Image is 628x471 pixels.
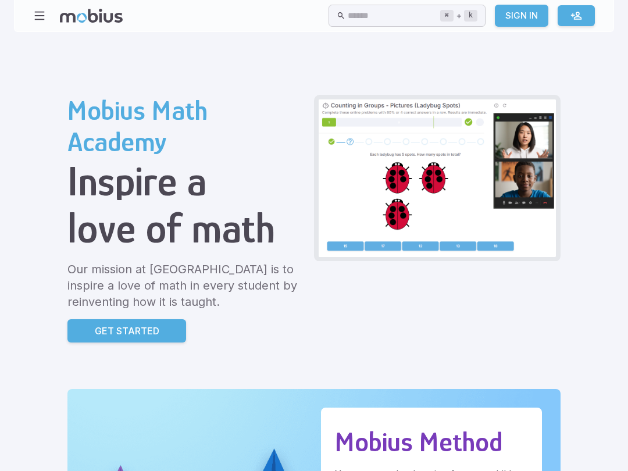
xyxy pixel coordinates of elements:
h2: Mobius Math Academy [67,95,305,158]
div: + [440,9,477,23]
kbd: k [464,10,477,22]
h1: love of math [67,205,305,252]
h1: Inspire a [67,158,305,205]
img: Grade 2 Class [319,99,556,257]
p: Our mission at [GEOGRAPHIC_DATA] is to inspire a love of math in every student by reinventing how... [67,261,305,310]
a: Get Started [67,319,186,342]
a: Sign In [495,5,548,27]
h2: Mobius Method [335,426,528,458]
kbd: ⌘ [440,10,454,22]
p: Get Started [95,324,159,338]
